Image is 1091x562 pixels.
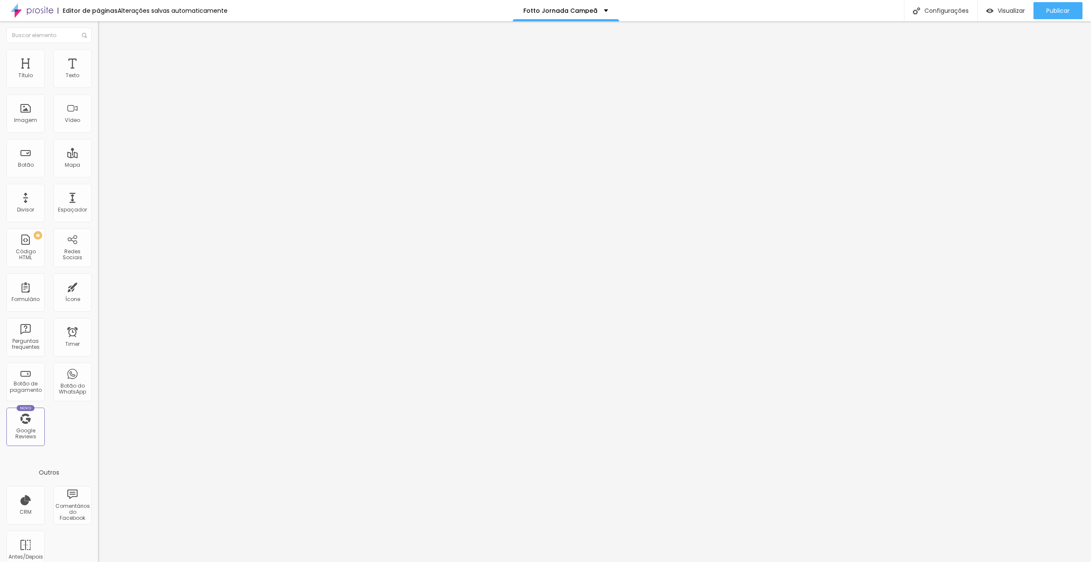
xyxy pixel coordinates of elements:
div: Timer [65,341,80,347]
div: Perguntas frequentes [9,338,42,351]
button: Publicar [1033,2,1082,19]
div: Antes/Depois [9,554,42,560]
div: Comentários do Facebook [55,503,89,521]
div: Google Reviews [9,428,42,440]
div: Formulário [12,296,40,302]
div: Novo [17,405,35,411]
iframe: Editor [98,21,1091,562]
div: Alterações salvas automaticamente [118,8,228,14]
span: Visualizar [998,7,1025,14]
div: Ícone [65,296,80,302]
img: Icone [913,7,920,14]
div: Mapa [65,162,80,168]
button: Visualizar [978,2,1033,19]
div: CRM [20,509,32,515]
span: Publicar [1046,7,1070,14]
div: Botão [18,162,34,168]
input: Buscar elemento [6,28,92,43]
img: Icone [82,33,87,38]
div: Código HTML [9,249,42,261]
img: view-1.svg [986,7,993,14]
div: Divisor [17,207,34,213]
div: Título [18,72,33,78]
div: Imagem [14,117,37,123]
div: Texto [66,72,79,78]
div: Vídeo [65,117,80,123]
div: Redes Sociais [55,249,89,261]
div: Botão do WhatsApp [55,383,89,395]
div: Editor de páginas [58,8,118,14]
div: Espaçador [58,207,87,213]
p: Fotto Jornada Campeã [523,8,597,14]
div: Botão de pagamento [9,381,42,393]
